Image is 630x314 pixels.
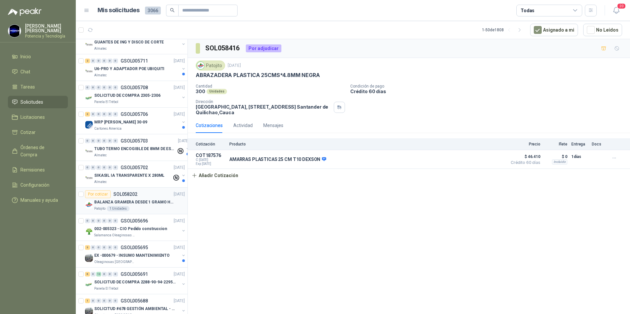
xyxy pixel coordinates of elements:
[196,89,205,94] p: 300
[94,46,107,51] p: Almatec
[96,165,101,170] div: 0
[113,192,137,196] p: SOL058202
[552,159,567,165] div: Incluido
[102,139,107,143] div: 0
[20,68,30,75] span: Chat
[102,165,107,170] div: 0
[94,99,118,105] p: Panela El Trébol
[196,84,345,89] p: Cantidad
[85,201,93,209] img: Company Logo
[145,7,161,14] span: 3066
[196,158,225,162] span: C: [DATE]
[229,142,503,146] p: Producto
[94,233,136,238] p: Salamanca Oleaginosas SAS
[91,219,96,223] div: 0
[85,254,93,262] img: Company Logo
[91,139,96,143] div: 0
[25,34,68,38] p: Potencia y Tecnología
[507,153,540,161] span: $ 46.410
[20,129,36,136] span: Cotizar
[107,272,112,276] div: 0
[107,245,112,250] div: 0
[96,272,101,276] div: 13
[507,142,540,146] p: Precio
[107,112,112,117] div: 0
[94,179,107,185] p: Almatec
[91,245,96,250] div: 0
[174,191,185,197] p: [DATE]
[94,206,105,211] p: Patojito
[229,157,326,163] p: AMARRAS PLASTICAS 25 CM T10 DEXSON
[8,194,68,206] a: Manuales y ayuda
[8,65,68,78] a: Chat
[96,219,101,223] div: 0
[94,92,160,99] p: SOLICITUD DE COMPRA 2305-2306
[188,169,242,182] button: Añadir Cotización
[85,272,90,276] div: 6
[196,72,320,79] p: ABRAZADERA PLASTICA 25CMS*4.8MM NEGRA
[85,137,190,158] a: 0 0 0 0 0 0 GSOL005703[DATE] Company LogoTUBO TERMO ENCOGIBLE DE 8MM DE ESPESOR X 5CMSAlmatec
[113,85,118,90] div: 0
[207,89,227,94] div: Unidades
[174,245,185,251] p: [DATE]
[113,219,118,223] div: 0
[174,218,185,224] p: [DATE]
[174,58,185,64] p: [DATE]
[85,30,186,51] a: 0 0 0 0 0 0 GSOL005714[DATE] Company LogoGUANTES DE ING Y DISCO DE CORTEAlmatec
[544,142,567,146] p: Flete
[85,94,93,102] img: Company Logo
[8,126,68,139] a: Cotizar
[85,121,93,129] img: Company Logo
[8,96,68,108] a: Solicitudes
[228,63,241,69] p: [DATE]
[102,272,107,276] div: 0
[85,174,93,182] img: Company Logo
[20,114,45,121] span: Licitaciones
[91,272,96,276] div: 0
[8,81,68,93] a: Tareas
[174,271,185,277] p: [DATE]
[20,98,43,106] span: Solicitudes
[85,245,90,250] div: 3
[85,59,90,63] div: 2
[76,188,187,214] a: Por cotizarSOL058202[DATE] Company LogoBALANZA GRAMERA DESDE 1 GRAMO HASTA 5 GRAMOSPatojito1 Unid...
[8,141,68,161] a: Órdenes de Compra
[94,172,164,179] p: SIKASIL IA TRANSPARENTE X 280ML
[96,245,101,250] div: 0
[121,299,148,303] p: GSOL005688
[521,7,534,14] div: Todas
[8,179,68,191] a: Configuración
[113,139,118,143] div: 0
[196,61,225,70] div: Patojito
[246,44,281,52] div: Por adjudicar
[85,57,186,78] a: 2 0 0 0 0 0 GSOL005711[DATE] Company LogoU6-PRO Y ADAPTADOR POE UBIQUITIAlmatec
[196,142,225,146] p: Cotización
[350,84,627,89] p: Condición de pago
[107,165,112,170] div: 0
[94,199,176,205] p: BALANZA GRAMERA DESDE 1 GRAMO HASTA 5 GRAMOS
[113,165,118,170] div: 0
[263,122,283,129] div: Mensajes
[592,142,605,146] p: Docs
[94,306,176,312] p: SOLICITUD #678 GESTIÓN AMBIENTAL - TUMACO
[94,226,167,232] p: 002-005323 - CIO Pedido construccion
[196,153,225,158] p: COT187576
[196,162,225,166] span: Exp: [DATE]
[85,41,93,49] img: Company Logo
[113,245,118,250] div: 0
[107,206,129,211] div: 1 Unidades
[94,66,164,72] p: U6-PRO Y ADAPTADOR POE UBIQUITI
[102,219,107,223] div: 0
[85,219,90,223] div: 0
[350,89,627,94] p: Crédito 60 días
[102,299,107,303] div: 0
[96,85,101,90] div: 0
[107,299,112,303] div: 0
[102,85,107,90] div: 0
[530,24,578,36] button: Asignado a mi
[85,84,186,105] a: 0 0 0 0 0 0 GSOL005708[DATE] Company LogoSOLICITUD DE COMPRA 2305-2306Panela El Trébol
[20,83,35,91] span: Tareas
[121,112,148,117] p: GSOL005706
[94,279,176,285] p: SOLICITUD DE COMPRA 2288-90-94-2295-96-2301-02-04
[85,270,186,291] a: 6 0 13 0 0 0 GSOL005691[DATE] Company LogoSOLICITUD DE COMPRA 2288-90-94-2295-96-2301-02-04Panela...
